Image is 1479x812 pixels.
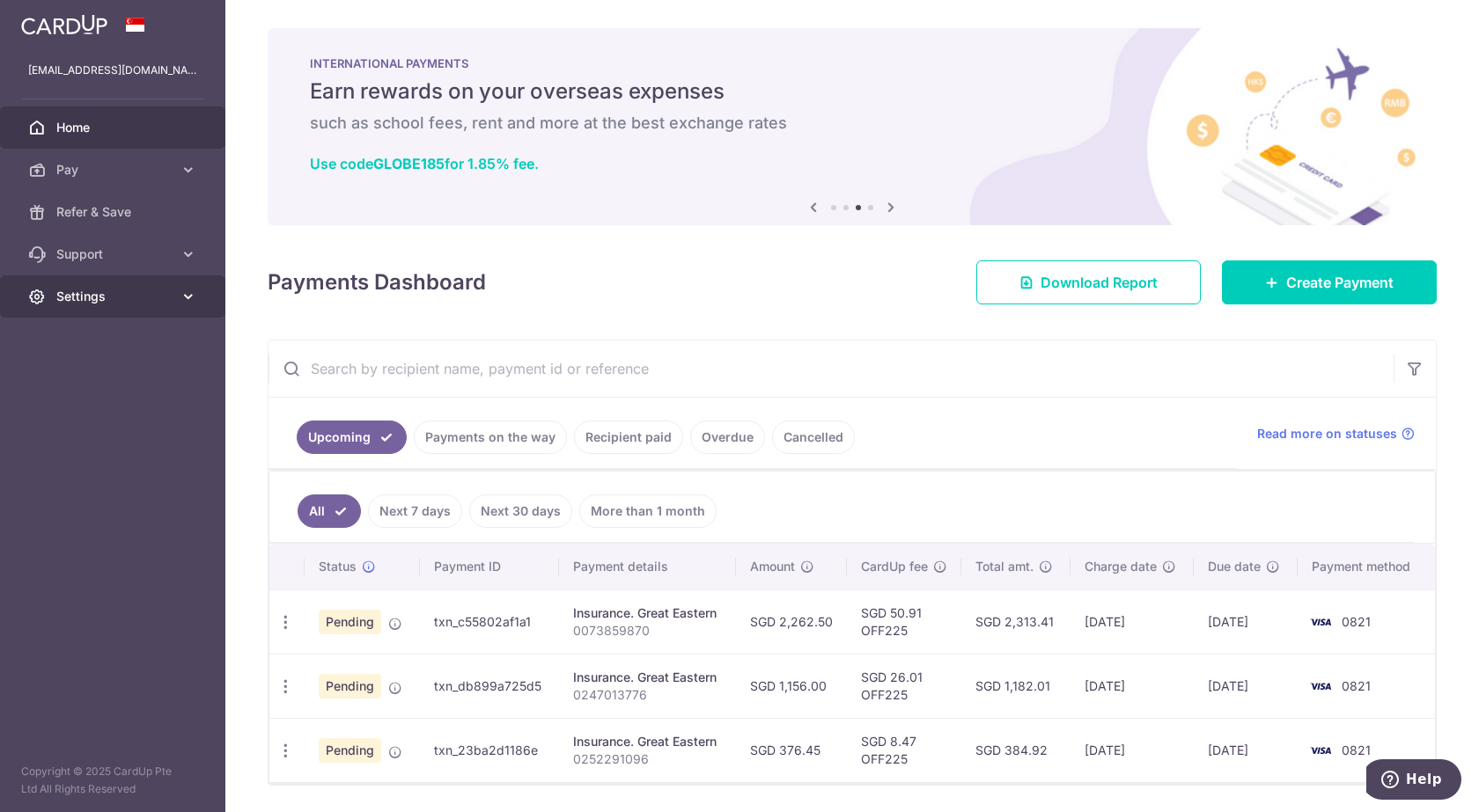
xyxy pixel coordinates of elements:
input: Search by recipient name, payment id or reference [269,340,1394,397]
td: SGD 26.01 OFF225 [847,654,961,718]
a: Read more on statuses [1257,425,1415,443]
a: Cancelled [772,421,855,454]
span: Settings [56,288,173,305]
span: Support [56,245,173,263]
td: [DATE] [1194,589,1297,654]
a: Next 7 days [368,494,462,528]
span: Refer & Save [56,203,173,221]
h6: such as school fees, rent and more at the best exchange rates [310,113,1394,134]
span: CardUp fee [861,558,928,575]
a: Overdue [690,421,765,454]
p: 0247013776 [573,686,722,704]
a: Use codeGLOBE185for 1.85% fee. [310,155,539,172]
span: 0821 [1342,743,1371,757]
span: Home [56,119,173,136]
b: GLOBE185 [373,155,445,172]
iframe: Opens a widget where you can find more information [1366,759,1461,803]
span: Pending [319,674,381,699]
td: SGD 2,262.50 [736,589,847,654]
span: Pending [319,738,381,763]
span: Read more on statuses [1257,425,1397,443]
td: SGD 8.47 OFF225 [847,718,961,782]
div: Insurance. Great Eastern [573,669,722,686]
td: txn_23ba2d1186e [420,718,559,782]
h4: Payments Dashboard [268,267,486,298]
a: More than 1 month [579,494,717,528]
h5: Earn rewards on your overseas expenses [310,77,1394,106]
td: [DATE] [1071,654,1194,718]
td: [DATE] [1194,718,1297,782]
a: Upcoming [297,421,407,454]
td: SGD 384.92 [961,718,1071,782]
a: Download Report [976,260,1201,304]
img: Bank Card [1303,740,1338,761]
td: [DATE] [1071,718,1194,782]
img: Bank Card [1303,676,1338,697]
a: Next 30 days [469,494,572,528]
td: SGD 1,182.01 [961,654,1071,718]
a: Payments on the way [414,421,567,454]
span: Pending [319,610,381,634]
a: All [298,494,361,528]
span: Status [319,558,357,575]
span: Amount [750,558,795,575]
span: Charge date [1085,558,1157,575]
td: SGD 2,313.41 [961,589,1071,654]
p: [EMAIL_ADDRESS][DOMAIN_NAME] [28,62,197,79]
p: 0073859870 [573,622,722,640]
span: Due date [1208,558,1261,575]
td: SGD 1,156.00 [736,654,847,718]
td: SGD 376.45 [736,718,847,782]
td: txn_db899a725d5 [420,654,559,718]
span: Pay [56,161,173,179]
span: Create Payment [1286,272,1394,293]
td: SGD 50.91 OFF225 [847,589,961,654]
th: Payment ID [420,544,559,589]
th: Payment method [1298,544,1435,589]
td: [DATE] [1071,589,1194,654]
span: 0821 [1342,614,1371,629]
td: txn_c55802af1a1 [420,589,559,654]
img: Bank Card [1303,611,1338,633]
p: INTERNATIONAL PAYMENTS [310,56,1394,70]
a: Recipient paid [574,421,683,454]
img: International Payment Banner [268,28,1437,225]
span: Total amt. [975,558,1034,575]
div: Insurance. Great Eastern [573,733,722,750]
a: Create Payment [1222,260,1437,304]
td: [DATE] [1194,654,1297,718]
div: Insurance. Great Eastern [573,604,722,622]
span: 0821 [1342,678,1371,693]
th: Payment details [559,544,736,589]
img: CardUp [21,14,107,35]
p: 0252291096 [573,750,722,768]
span: Download Report [1041,272,1158,293]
